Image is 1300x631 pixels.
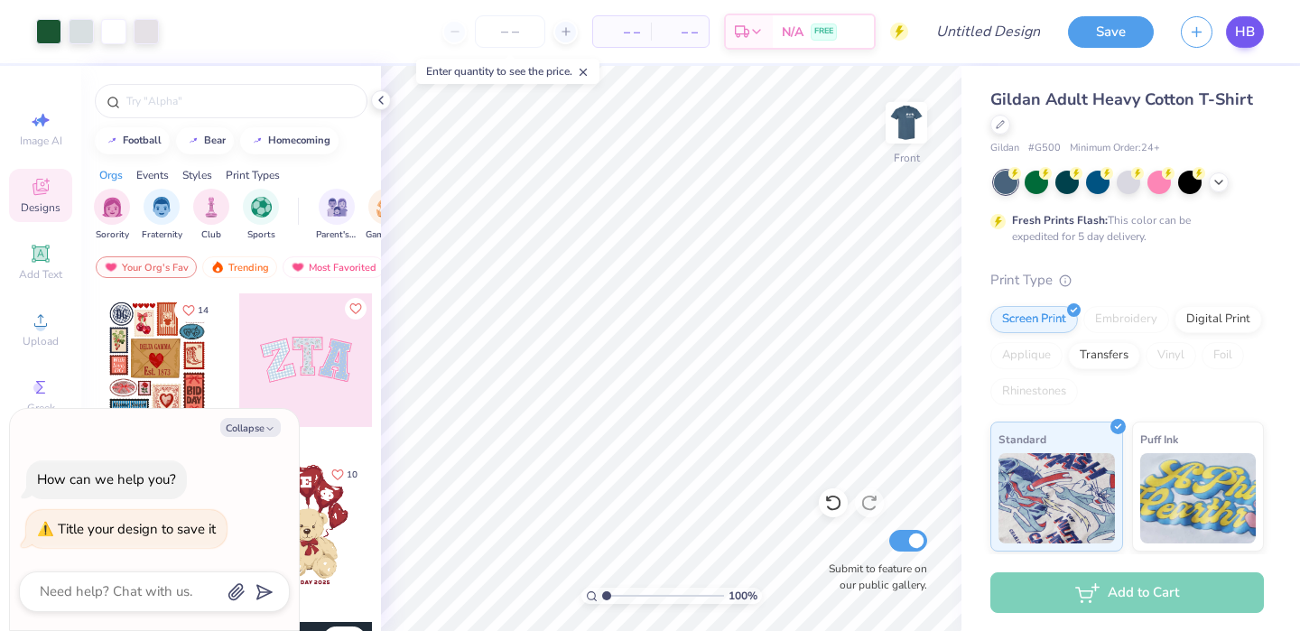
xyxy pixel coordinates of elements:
span: 100 % [729,588,757,604]
span: Sorority [96,228,129,242]
button: bear [176,127,234,154]
span: Gildan [990,141,1019,156]
span: Sports [247,228,275,242]
div: Applique [990,342,1063,369]
span: FREE [814,25,833,38]
button: filter button [193,189,229,242]
button: filter button [316,189,357,242]
button: filter button [366,189,407,242]
div: Orgs [99,167,123,183]
span: Club [201,228,221,242]
div: This color can be expedited for 5 day delivery. [1012,212,1234,245]
button: football [95,127,170,154]
button: Collapse [220,418,281,437]
div: Trending [202,256,277,278]
span: Parent's Weekend [316,228,357,242]
span: Fraternity [142,228,182,242]
div: filter for Sorority [94,189,130,242]
div: filter for Sports [243,189,279,242]
div: Transfers [1068,342,1140,369]
span: Designs [21,200,60,215]
label: Submit to feature on our public gallery. [819,561,927,593]
img: Standard [998,453,1115,543]
div: filter for Club [193,189,229,242]
img: trend_line.gif [250,135,265,146]
button: filter button [94,189,130,242]
button: homecoming [240,127,339,154]
img: most_fav.gif [291,261,305,274]
div: homecoming [268,135,330,145]
button: Like [345,298,367,320]
img: trend_line.gif [105,135,119,146]
div: bear [204,135,226,145]
a: HB [1226,16,1264,48]
div: Your Org's Fav [96,256,197,278]
div: Print Type [990,270,1264,291]
input: – – [475,15,545,48]
span: HB [1235,22,1255,42]
span: Image AI [20,134,62,148]
button: Like [174,298,217,322]
img: Sorority Image [102,197,123,218]
input: Untitled Design [922,14,1054,50]
div: Front [894,150,920,166]
div: Enter quantity to see the price. [416,59,599,84]
span: Puff Ink [1140,430,1178,449]
img: Fraternity Image [152,197,172,218]
span: 10 [347,470,357,479]
img: trending.gif [210,261,225,274]
span: Greek [27,401,55,415]
div: Print Types [226,167,280,183]
img: Front [888,105,924,141]
span: Gildan Adult Heavy Cotton T-Shirt [990,88,1253,110]
input: Try "Alpha" [125,92,356,110]
div: Styles [182,167,212,183]
div: How can we help you? [37,470,176,488]
button: filter button [243,189,279,242]
span: N/A [782,23,803,42]
img: Parent's Weekend Image [327,197,348,218]
button: filter button [142,189,182,242]
strong: Fresh Prints Flash: [1012,213,1108,227]
div: Embroidery [1083,306,1169,333]
div: Rhinestones [990,378,1078,405]
span: 14 [198,306,209,315]
div: Screen Print [990,306,1078,333]
span: – – [604,23,640,42]
div: Title your design to save it [58,520,216,538]
img: Puff Ink [1140,453,1257,543]
button: Like [323,462,366,487]
div: Digital Print [1175,306,1262,333]
img: Sports Image [251,197,272,218]
div: Vinyl [1146,342,1196,369]
div: Most Favorited [283,256,385,278]
img: trend_line.gif [186,135,200,146]
span: Minimum Order: 24 + [1070,141,1160,156]
img: Club Image [201,197,221,218]
span: Upload [23,334,59,348]
img: most_fav.gif [104,261,118,274]
span: Add Text [19,267,62,282]
img: Game Day Image [376,197,397,218]
span: Standard [998,430,1046,449]
span: – – [662,23,698,42]
div: football [123,135,162,145]
div: filter for Fraternity [142,189,182,242]
div: Events [136,167,169,183]
span: # G500 [1028,141,1061,156]
div: filter for Game Day [366,189,407,242]
div: filter for Parent's Weekend [316,189,357,242]
button: Save [1068,16,1154,48]
div: Foil [1202,342,1244,369]
span: Game Day [366,228,407,242]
